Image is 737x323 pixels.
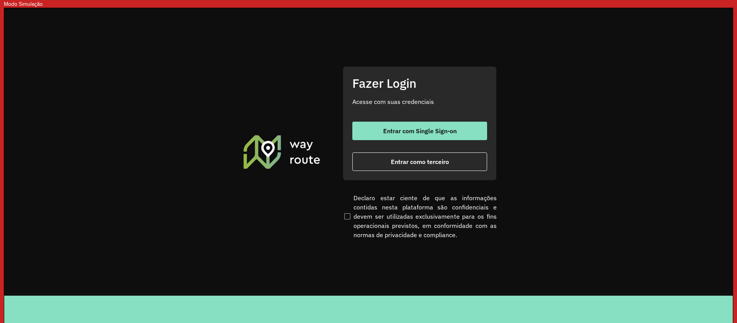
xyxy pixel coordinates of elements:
h2: Fazer Login [352,76,487,90]
button: button [352,152,487,171]
img: Roteirizador AmbevTech [242,134,322,169]
span: Entrar com Single Sign-on [383,128,457,134]
label: Declaro estar ciente de que as informações contidas nesta plataforma são confidenciais e devem se... [343,193,497,239]
button: button [352,122,487,140]
p: Acesse com suas credenciais [352,97,487,106]
span: Entrar como terceiro [391,159,449,165]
